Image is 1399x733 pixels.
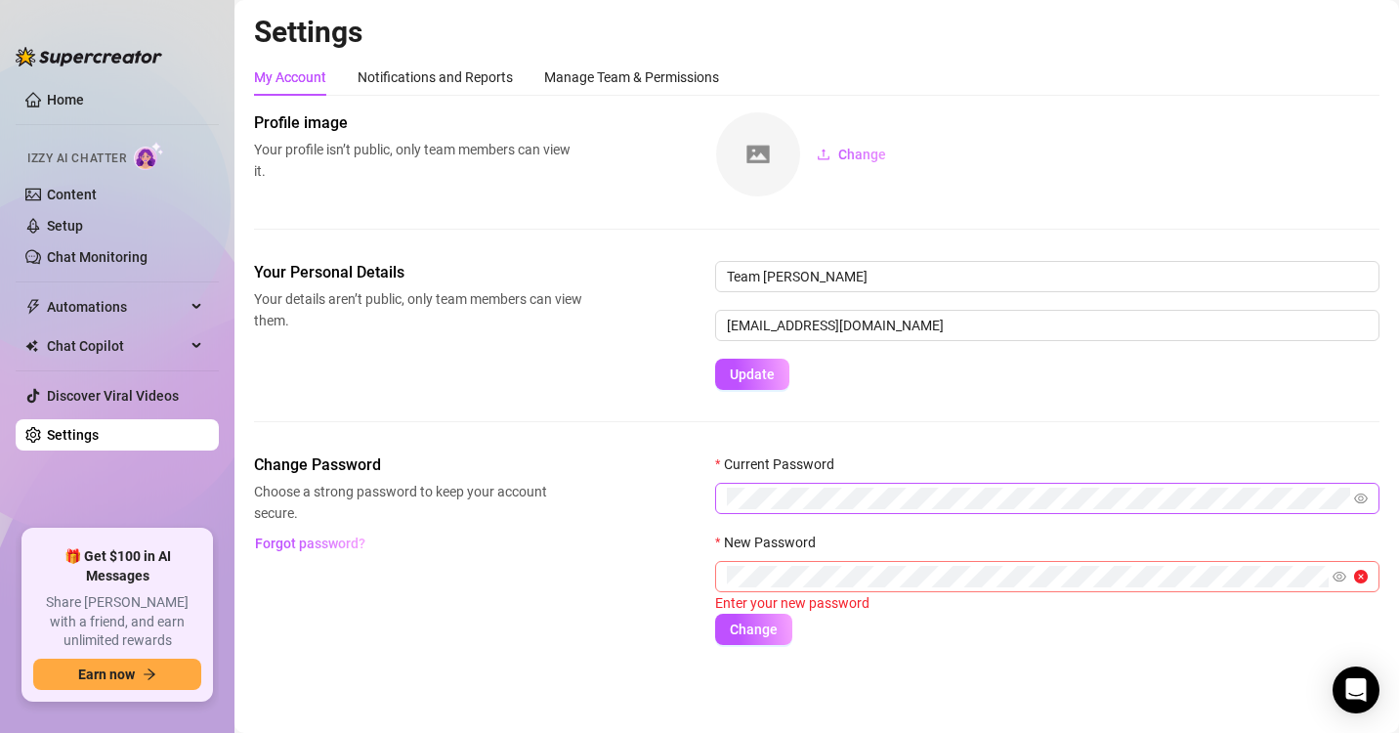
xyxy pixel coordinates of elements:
a: Setup [47,218,83,234]
a: Content [47,187,97,202]
span: Change [730,622,778,637]
button: Forgot password? [254,528,365,559]
h2: Settings [254,14,1379,51]
button: Update [715,359,789,390]
span: Izzy AI Chatter [27,150,126,168]
div: Manage Team & Permissions [544,66,719,88]
button: Change [715,614,792,645]
div: Open Intercom Messenger [1333,667,1379,713]
span: Earn now [78,667,135,682]
a: Chat Monitoring [47,249,148,265]
span: eye [1333,570,1346,583]
div: Notifications and Reports [358,66,513,88]
button: Earn nowarrow-right [33,659,201,690]
a: Settings [47,427,99,443]
a: Home [47,92,84,108]
div: Enter your new password [715,592,1379,614]
img: logo-BBDzfeDw.svg [16,47,162,66]
img: AI Chatter [134,142,164,170]
span: 🎁 Get $100 in AI Messages [33,547,201,585]
img: Chat Copilot [25,339,38,353]
span: upload [817,148,830,161]
span: Change [838,147,886,162]
a: Discover Viral Videos [47,388,179,404]
span: Choose a strong password to keep your account secure. [254,481,582,524]
input: Enter new email [715,310,1379,341]
span: Your profile isn’t public, only team members can view it. [254,139,582,182]
label: Current Password [715,453,847,475]
span: Update [730,366,775,382]
button: Change [801,139,902,170]
span: Forgot password? [255,536,365,551]
span: Your Personal Details [254,261,582,284]
div: My Account [254,66,326,88]
span: thunderbolt [25,299,41,315]
span: Automations [47,291,186,323]
span: Your details aren’t public, only team members can view them. [254,288,582,331]
span: Profile image [254,111,582,135]
input: New Password [727,566,1329,587]
span: Share [PERSON_NAME] with a friend, and earn unlimited rewards [33,593,201,651]
span: arrow-right [143,668,156,681]
img: square-placeholder.png [716,112,800,196]
label: New Password [715,532,828,553]
input: Current Password [727,488,1350,509]
input: Enter name [715,261,1379,292]
span: Change Password [254,453,582,477]
span: eye [1354,492,1368,505]
span: Chat Copilot [47,330,186,362]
